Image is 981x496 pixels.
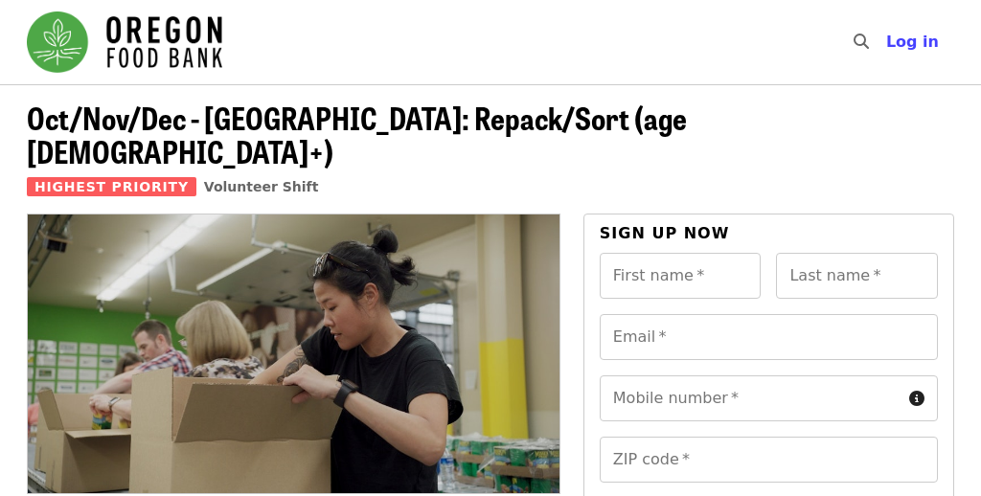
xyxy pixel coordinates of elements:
[776,253,938,299] input: Last name
[204,179,319,194] a: Volunteer Shift
[600,437,938,483] input: ZIP code
[600,253,762,299] input: First name
[27,11,222,73] img: Oregon Food Bank - Home
[600,224,730,242] span: Sign up now
[880,19,896,65] input: Search
[600,314,938,360] input: Email
[909,390,924,408] i: circle-info icon
[854,33,869,51] i: search icon
[886,33,939,51] span: Log in
[600,375,901,421] input: Mobile number
[27,177,196,196] span: Highest Priority
[27,95,687,173] span: Oct/Nov/Dec - [GEOGRAPHIC_DATA]: Repack/Sort (age [DEMOGRAPHIC_DATA]+)
[28,214,559,492] img: Oct/Nov/Dec - Portland: Repack/Sort (age 8+) organized by Oregon Food Bank
[871,23,954,61] button: Log in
